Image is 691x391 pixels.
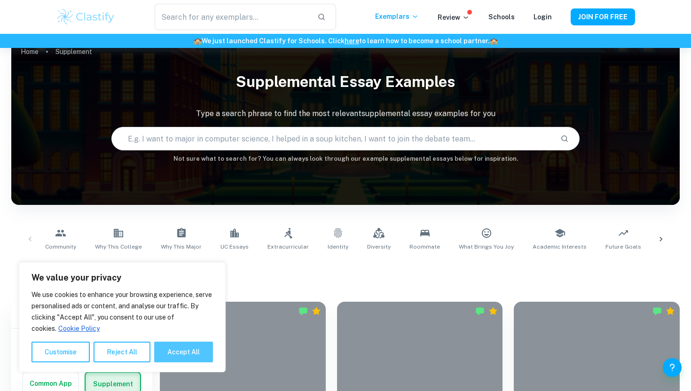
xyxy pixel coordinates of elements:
[154,342,213,362] button: Accept All
[21,45,39,58] a: Home
[298,306,308,316] img: Marked
[488,13,515,21] a: Schools
[312,306,321,316] div: Premium
[663,358,682,377] button: Help and Feedback
[367,242,391,251] span: Diversity
[2,36,689,46] h6: We just launched Clastify for Schools. Click to learn how to become a school partner.
[11,302,152,328] h6: Filter exemplars
[652,306,662,316] img: Marked
[95,242,142,251] span: Why This College
[557,131,573,147] button: Search
[345,37,359,45] a: here
[155,4,310,30] input: Search for any exemplars...
[533,242,587,251] span: Academic Interests
[328,242,348,251] span: Identity
[161,242,202,251] span: Why This Major
[31,342,90,362] button: Customise
[490,37,498,45] span: 🏫
[94,342,150,362] button: Reject All
[438,12,470,23] p: Review
[220,242,249,251] span: UC Essays
[112,125,552,152] input: E.g. I want to major in computer science, I helped in a soup kitchen, I want to join the debate t...
[19,262,226,372] div: We value your privacy
[56,8,116,26] img: Clastify logo
[55,47,92,57] p: Supplement
[459,242,514,251] span: What Brings You Joy
[267,242,309,251] span: Extracurricular
[666,306,675,316] div: Premium
[534,13,552,21] a: Login
[409,242,440,251] span: Roommate
[45,262,646,279] h1: All Supplemental Essay Examples
[11,154,680,164] h6: Not sure what to search for? You can always look through our example supplemental essays below fo...
[571,8,635,25] button: JOIN FOR FREE
[375,11,419,22] p: Exemplars
[31,289,213,334] p: We use cookies to enhance your browsing experience, serve personalised ads or content, and analys...
[488,306,498,316] div: Premium
[11,108,680,119] p: Type a search phrase to find the most relevant supplemental essay examples for you
[605,242,641,251] span: Future Goals
[11,67,680,97] h1: Supplemental Essay Examples
[475,306,485,316] img: Marked
[194,37,202,45] span: 🏫
[58,324,100,333] a: Cookie Policy
[45,242,76,251] span: Community
[31,272,213,283] p: We value your privacy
